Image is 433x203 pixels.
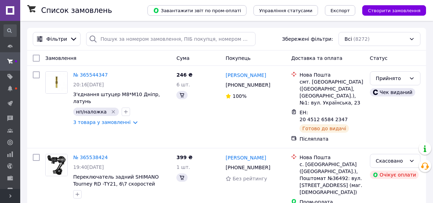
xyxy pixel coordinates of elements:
span: Завантажити звіт по пром-оплаті [153,7,241,14]
div: Чек виданий [370,88,415,96]
img: Фото товару [46,72,67,93]
a: № 365544347 [73,72,108,78]
div: Нова Пошта [299,71,364,78]
span: Створити замовлення [368,8,420,13]
span: Статус [370,55,388,61]
a: Переключатель задний SHIMANO Tourney RD -TY21, 6\7 скоростей (болт) [73,174,159,194]
button: Управління статусами [253,5,318,16]
h1: Список замовлень [41,6,112,15]
span: Управління статусами [259,8,312,13]
a: Фото товару [45,71,68,94]
div: Прийнято [376,75,406,82]
div: с. [GEOGRAPHIC_DATA] ([GEOGRAPHIC_DATA].), Поштомат №36492: вул. [STREET_ADDRESS] (маг. [DEMOGRAP... [299,161,364,196]
div: [PHONE_NUMBER] [224,163,272,172]
span: Експорт [331,8,350,13]
div: Готово до видачі [299,124,349,133]
svg: Видалити мітку [111,109,116,115]
div: Скасовано [376,157,406,165]
span: Фільтри [46,36,67,42]
a: [PERSON_NAME] [226,72,266,79]
span: нп/наложка [76,109,107,115]
button: Експорт [325,5,356,16]
span: 399 ₴ [176,155,192,160]
button: Створити замовлення [362,5,426,16]
a: [PERSON_NAME] [226,154,266,161]
span: 6 шт. [176,82,190,87]
a: 3 товара у замовленні [73,119,131,125]
a: Створити замовлення [355,7,426,13]
input: Пошук за номером замовлення, ПІБ покупця, номером телефону, Email, номером накладної [86,32,255,46]
span: (8272) [354,36,370,42]
span: 100% [233,93,246,99]
div: Нова Пошта [299,154,364,161]
span: 20:16[DATE] [73,82,104,87]
span: Покупець [226,55,250,61]
div: [PHONE_NUMBER] [224,80,272,90]
img: Фото товару [46,154,67,176]
div: Очікує оплати [370,171,419,179]
div: Післяплата [299,135,364,142]
button: Завантажити звіт по пром-оплаті [147,5,246,16]
a: З'єднання штуцер М8*М10 Дніпр, латунь [73,92,160,104]
span: Замовлення [45,55,76,61]
span: ЕН: 20 4512 6584 2347 [299,110,348,122]
span: Збережені фільтри: [282,36,333,42]
span: 246 ₴ [176,72,192,78]
span: Без рейтингу [233,176,267,181]
a: Фото товару [45,154,68,176]
span: 19:40[DATE] [73,164,104,170]
span: 1 шт. [176,164,190,170]
span: Всі [344,36,352,42]
div: смт. [GEOGRAPHIC_DATA] ([GEOGRAPHIC_DATA], [GEOGRAPHIC_DATA].), №1: вул. Українська, 23 [299,78,364,106]
span: Доставка та оплата [291,55,342,61]
a: № 365538424 [73,155,108,160]
span: Cума [176,55,189,61]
